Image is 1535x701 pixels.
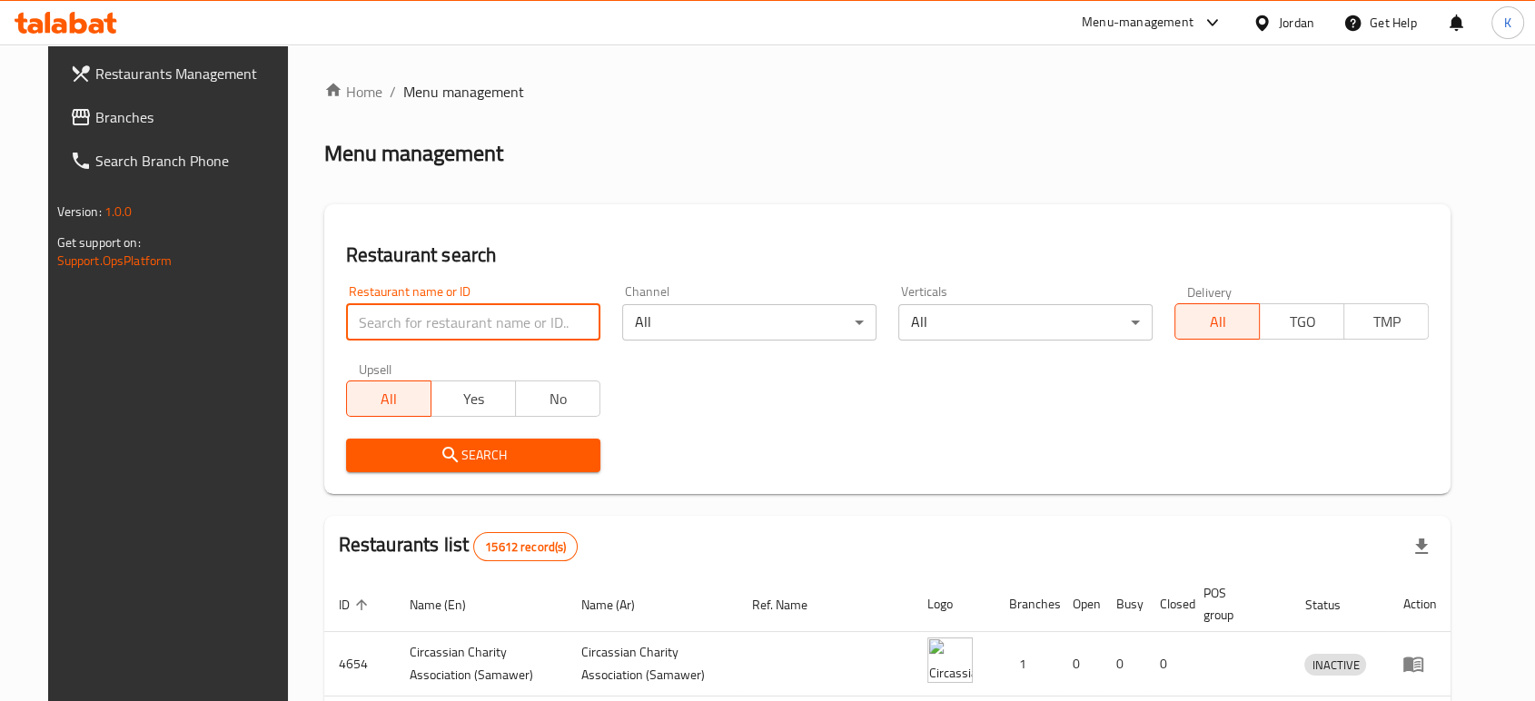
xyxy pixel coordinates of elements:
[339,594,373,616] span: ID
[1102,577,1145,632] th: Busy
[927,637,973,683] img: ​Circassian ​Charity ​Association​ (Samawer)
[1203,582,1269,626] span: POS group
[523,386,593,412] span: No
[1304,654,1366,676] div: INACTIVE
[346,304,600,341] input: Search for restaurant name or ID..
[473,532,578,561] div: Total records count
[1058,577,1102,632] th: Open
[1304,594,1363,616] span: Status
[1259,303,1344,340] button: TGO
[1145,632,1189,696] td: 0
[55,52,304,95] a: Restaurants Management
[1402,653,1436,675] div: Menu
[395,632,567,696] td: ​Circassian ​Charity ​Association​ (Samawer)
[95,63,290,84] span: Restaurants Management
[346,242,1430,269] h2: Restaurant search
[1279,13,1314,33] div: Jordan
[474,538,577,556] span: 15612 record(s)
[95,150,290,172] span: Search Branch Phone
[995,632,1058,696] td: 1
[567,632,738,696] td: ​Circassian ​Charity ​Association​ (Samawer)
[898,304,1153,341] div: All
[95,106,290,128] span: Branches
[390,81,396,103] li: /
[1145,577,1189,632] th: Closed
[1343,303,1429,340] button: TMP
[1187,285,1233,298] label: Delivery
[913,577,995,632] th: Logo
[324,139,503,168] h2: Menu management
[622,304,876,341] div: All
[57,200,102,223] span: Version:
[339,531,579,561] h2: Restaurants list
[1183,309,1253,335] span: All
[55,95,304,139] a: Branches
[104,200,133,223] span: 1.0.0
[403,81,524,103] span: Menu management
[57,249,173,272] a: Support.OpsPlatform
[1058,632,1102,696] td: 0
[1352,309,1421,335] span: TMP
[1174,303,1260,340] button: All
[1102,632,1145,696] td: 0
[346,380,431,417] button: All
[515,380,600,417] button: No
[361,444,586,467] span: Search
[324,632,395,696] td: 4654
[439,386,509,412] span: Yes
[995,577,1058,632] th: Branches
[55,139,304,183] a: Search Branch Phone
[1400,525,1443,568] div: Export file
[1388,577,1451,632] th: Action
[346,439,600,472] button: Search
[581,594,659,616] span: Name (Ar)
[57,231,141,254] span: Get support on:
[1304,655,1366,676] span: INACTIVE
[324,81,1451,103] nav: breadcrumb
[1267,309,1337,335] span: TGO
[1504,13,1511,33] span: K
[431,380,516,417] button: Yes
[752,594,831,616] span: Ref. Name
[324,81,382,103] a: Home
[410,594,490,616] span: Name (En)
[354,386,424,412] span: All
[359,362,392,375] label: Upsell
[1082,12,1193,34] div: Menu-management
